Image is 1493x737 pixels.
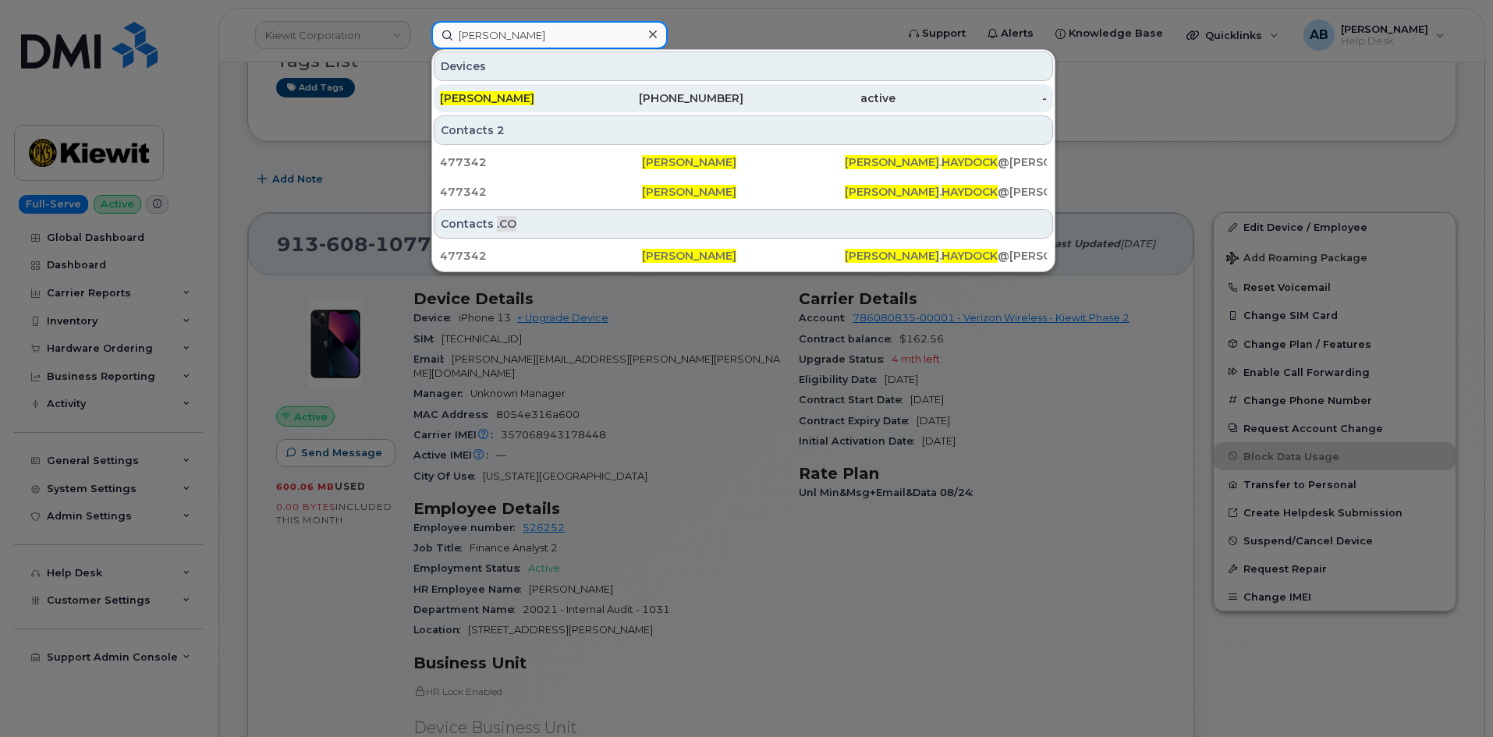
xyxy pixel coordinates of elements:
[942,185,998,199] span: HAYDOCK
[434,51,1053,81] div: Devices
[434,242,1053,270] a: 477342[PERSON_NAME][PERSON_NAME].HAYDOCK@[PERSON_NAME][DOMAIN_NAME]
[642,155,736,169] span: [PERSON_NAME]
[434,148,1053,176] a: 477342[PERSON_NAME][PERSON_NAME].HAYDOCK@[PERSON_NAME][DOMAIN_NAME]
[440,91,534,105] span: [PERSON_NAME]
[895,90,1048,106] div: -
[592,90,744,106] div: [PHONE_NUMBER]
[497,216,516,232] span: .CO
[942,249,998,263] span: HAYDOCK
[434,84,1053,112] a: [PERSON_NAME][PHONE_NUMBER]active-
[743,90,895,106] div: active
[434,115,1053,145] div: Contacts
[431,21,668,49] input: Find something...
[434,209,1053,239] div: Contacts
[845,185,939,199] span: [PERSON_NAME]
[440,248,642,264] div: 477342
[845,248,1047,264] div: . @[PERSON_NAME][DOMAIN_NAME]
[942,155,998,169] span: HAYDOCK
[440,184,642,200] div: 477342
[434,178,1053,206] a: 477342[PERSON_NAME][PERSON_NAME].HAYDOCK@[PERSON_NAME][DOMAIN_NAME]
[845,184,1047,200] div: . @[PERSON_NAME][DOMAIN_NAME]
[845,154,1047,170] div: . @[PERSON_NAME][DOMAIN_NAME]
[845,249,939,263] span: [PERSON_NAME]
[497,122,505,138] span: 2
[1425,669,1481,725] iframe: Messenger Launcher
[642,249,736,263] span: [PERSON_NAME]
[845,155,939,169] span: [PERSON_NAME]
[642,185,736,199] span: [PERSON_NAME]
[440,154,642,170] div: 477342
